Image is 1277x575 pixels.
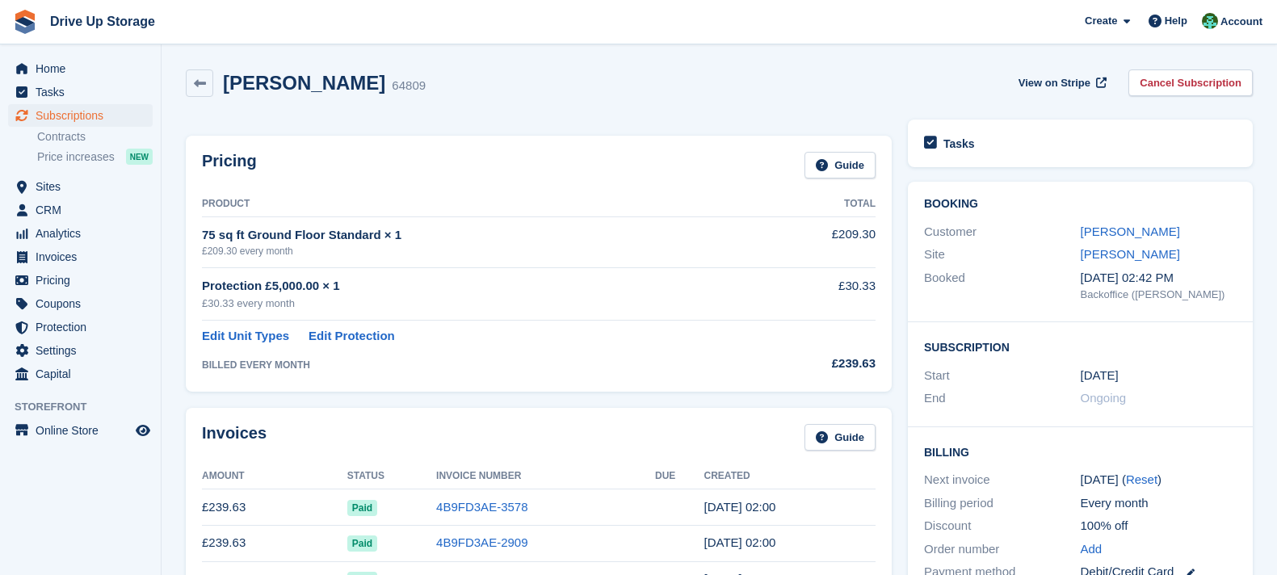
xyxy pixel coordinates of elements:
th: Amount [202,464,347,489]
a: [PERSON_NAME] [1081,247,1180,261]
div: Customer [924,223,1081,241]
a: Guide [804,152,876,178]
a: Add [1081,540,1103,559]
a: View on Stripe [1012,69,1110,96]
span: Protection [36,316,132,338]
a: Edit Unit Types [202,327,289,346]
th: Due [655,464,704,489]
time: 2025-06-28 01:00:03 UTC [704,535,776,549]
div: Site [924,246,1081,264]
h2: Billing [924,443,1237,460]
th: Status [347,464,436,489]
span: Settings [36,339,132,362]
td: £209.30 [754,216,876,267]
h2: Tasks [943,136,975,151]
div: BILLED EVERY MONTH [202,358,754,372]
div: Billing period [924,494,1081,513]
th: Created [704,464,876,489]
a: Preview store [133,421,153,440]
span: Coupons [36,292,132,315]
div: Backoffice ([PERSON_NAME]) [1081,287,1237,303]
div: End [924,389,1081,408]
div: 75 sq ft Ground Floor Standard × 1 [202,226,754,245]
a: menu [8,222,153,245]
a: menu [8,81,153,103]
a: menu [8,316,153,338]
span: Paid [347,535,377,552]
time: 2024-12-28 01:00:00 UTC [1081,367,1119,385]
a: 4B9FD3AE-3578 [436,500,527,514]
th: Total [754,191,876,217]
time: 2025-07-28 01:00:44 UTC [704,500,776,514]
a: Guide [804,424,876,451]
div: NEW [126,149,153,165]
span: Analytics [36,222,132,245]
a: Cancel Subscription [1128,69,1253,96]
th: Product [202,191,754,217]
span: Help [1165,13,1187,29]
span: Create [1085,13,1117,29]
span: Pricing [36,269,132,292]
a: menu [8,104,153,127]
h2: Invoices [202,424,267,451]
div: 100% off [1081,517,1237,535]
a: Price increases NEW [37,148,153,166]
a: Contracts [37,129,153,145]
a: Drive Up Storage [44,8,162,35]
span: Price increases [37,149,115,165]
td: £30.33 [754,268,876,321]
div: £239.63 [754,355,876,373]
div: £209.30 every month [202,244,754,258]
div: Next invoice [924,471,1081,489]
h2: Pricing [202,152,257,178]
h2: Booking [924,198,1237,211]
h2: [PERSON_NAME] [223,72,385,94]
div: Start [924,367,1081,385]
a: menu [8,175,153,198]
span: Ongoing [1081,391,1127,405]
a: menu [8,419,153,442]
div: Booked [924,269,1081,303]
span: Home [36,57,132,80]
span: Online Store [36,419,132,442]
th: Invoice Number [436,464,655,489]
h2: Subscription [924,338,1237,355]
div: [DATE] ( ) [1081,471,1237,489]
a: menu [8,339,153,362]
div: £30.33 every month [202,296,754,312]
span: Sites [36,175,132,198]
img: stora-icon-8386f47178a22dfd0bd8f6a31ec36ba5ce8667c1dd55bd0f319d3a0aa187defe.svg [13,10,37,34]
div: 64809 [392,77,426,95]
span: CRM [36,199,132,221]
a: [PERSON_NAME] [1081,225,1180,238]
span: Tasks [36,81,132,103]
span: Storefront [15,399,161,415]
span: Invoices [36,246,132,268]
span: Capital [36,363,132,385]
a: Edit Protection [309,327,395,346]
span: Subscriptions [36,104,132,127]
td: £239.63 [202,489,347,526]
span: Paid [347,500,377,516]
a: menu [8,269,153,292]
a: menu [8,363,153,385]
img: Camille [1202,13,1218,29]
a: Reset [1126,472,1157,486]
div: Order number [924,540,1081,559]
a: menu [8,199,153,221]
div: Discount [924,517,1081,535]
div: Every month [1081,494,1237,513]
a: menu [8,246,153,268]
div: Protection £5,000.00 × 1 [202,277,754,296]
div: [DATE] 02:42 PM [1081,269,1237,287]
a: 4B9FD3AE-2909 [436,535,527,549]
td: £239.63 [202,525,347,561]
span: View on Stripe [1019,75,1090,91]
a: menu [8,57,153,80]
a: menu [8,292,153,315]
span: Account [1220,14,1262,30]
